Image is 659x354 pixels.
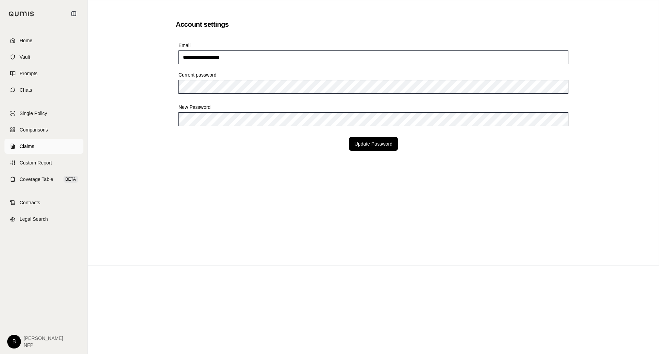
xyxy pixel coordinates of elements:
[7,335,21,349] div: B
[20,126,48,133] span: Comparisons
[68,8,79,19] button: Collapse sidebar
[20,176,53,183] span: Coverage Table
[4,82,83,98] a: Chats
[4,155,83,170] a: Custom Report
[4,33,83,48] a: Home
[20,216,48,222] span: Legal Search
[4,106,83,121] a: Single Policy
[20,199,40,206] span: Contracts
[178,105,568,110] label: New Password
[63,176,78,183] span: BETA
[4,122,83,137] a: Comparisons
[4,172,83,187] a: Coverage TableBETA
[4,212,83,227] a: Legal Search
[20,54,30,60] span: Vault
[9,11,34,16] img: Qumis Logo
[4,139,83,154] a: Claims
[4,66,83,81] a: Prompts
[20,143,34,150] span: Claims
[4,49,83,65] a: Vault
[20,110,47,117] span: Single Policy
[176,20,571,29] h2: Account settings
[20,87,32,93] span: Chats
[178,72,568,77] label: Current password
[24,335,63,342] span: [PERSON_NAME]
[20,70,37,77] span: Prompts
[24,342,63,349] span: NFP
[349,137,398,151] button: Update Password
[4,195,83,210] a: Contracts
[178,43,568,48] label: Email
[20,37,32,44] span: Home
[20,159,52,166] span: Custom Report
